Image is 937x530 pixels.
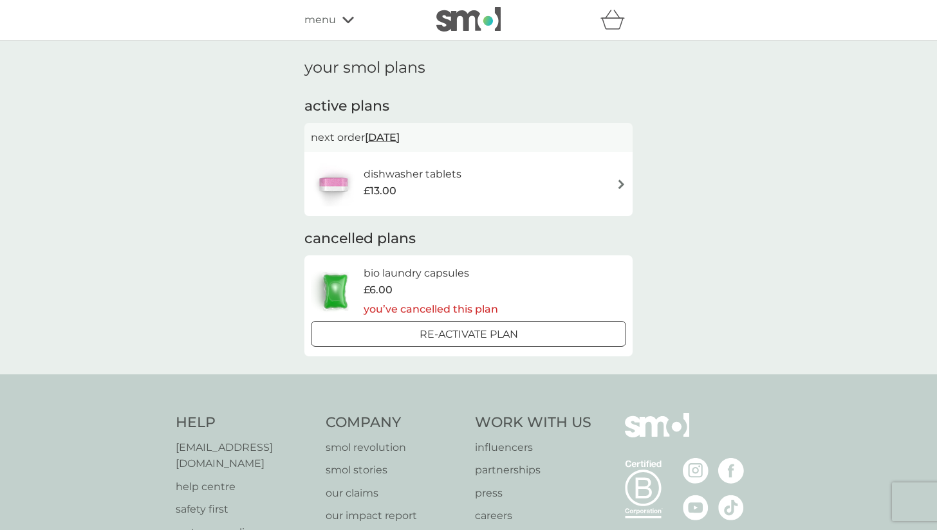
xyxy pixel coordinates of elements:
[326,462,463,479] a: smol stories
[475,439,591,456] a: influencers
[364,301,498,318] p: you’ve cancelled this plan
[475,413,591,433] h4: Work With Us
[475,485,591,502] a: press
[304,229,633,249] h2: cancelled plans
[176,501,313,518] a: safety first
[625,413,689,457] img: smol
[311,161,356,206] img: dishwasher tablets
[364,282,393,298] span: £6.00
[364,265,498,282] h6: bio laundry capsules
[311,321,626,347] button: Re-activate Plan
[364,166,461,183] h6: dishwasher tablets
[326,507,463,524] a: our impact report
[311,129,626,146] p: next order
[326,485,463,502] a: our claims
[176,479,313,495] a: help centre
[365,125,400,150] span: [DATE]
[326,413,463,433] h4: Company
[176,413,313,433] h4: Help
[475,462,591,479] a: partnerships
[600,7,633,33] div: basket
[718,458,744,484] img: visit the smol Facebook page
[475,507,591,524] a: careers
[304,12,336,28] span: menu
[683,458,709,484] img: visit the smol Instagram page
[718,495,744,520] img: visit the smol Tiktok page
[176,439,313,472] a: [EMAIL_ADDRESS][DOMAIN_NAME]
[420,326,518,343] p: Re-activate Plan
[364,183,396,199] span: £13.00
[304,59,633,77] h1: your smol plans
[683,495,709,520] img: visit the smol Youtube page
[436,7,501,32] img: smol
[617,179,626,189] img: arrow right
[311,269,360,314] img: bio laundry capsules
[326,439,463,456] a: smol revolution
[304,96,633,116] h2: active plans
